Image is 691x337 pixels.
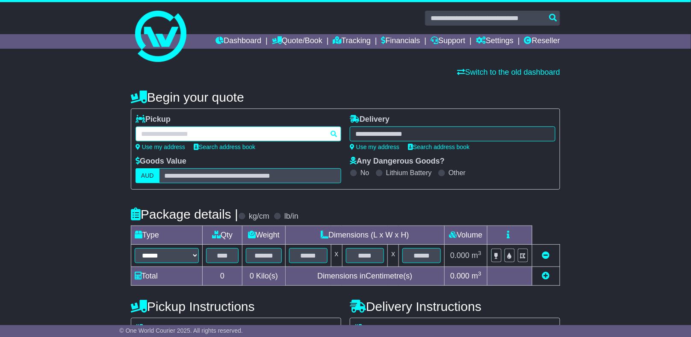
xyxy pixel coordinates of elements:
[408,144,470,150] a: Search address book
[354,324,415,334] label: Address Type
[449,169,466,177] label: Other
[119,327,243,334] span: © One World Courier 2025. All rights reserved.
[478,250,481,256] sup: 3
[242,267,286,286] td: Kilo(s)
[431,34,465,49] a: Support
[333,34,371,49] a: Tracking
[458,68,560,76] a: Switch to the old dashboard
[472,272,481,280] span: m
[131,226,203,245] td: Type
[131,299,341,314] h4: Pickup Instructions
[450,251,470,260] span: 0.000
[131,267,203,286] td: Total
[194,144,255,150] a: Search address book
[350,157,445,166] label: Any Dangerous Goods?
[360,169,369,177] label: No
[331,245,342,267] td: x
[350,115,390,124] label: Delivery
[136,126,341,141] typeahead: Please provide city
[350,144,399,150] a: Use my address
[136,144,185,150] a: Use my address
[250,272,254,280] span: 0
[203,226,242,245] td: Qty
[524,34,560,49] a: Reseller
[216,34,261,49] a: Dashboard
[131,90,560,104] h4: Begin your quote
[350,299,560,314] h4: Delivery Instructions
[203,267,242,286] td: 0
[136,168,159,183] label: AUD
[476,34,514,49] a: Settings
[136,157,186,166] label: Goods Value
[131,207,238,221] h4: Package details |
[284,212,298,221] label: lb/in
[249,212,269,221] label: kg/cm
[136,324,196,334] label: Address Type
[136,115,171,124] label: Pickup
[272,34,322,49] a: Quote/Book
[386,169,432,177] label: Lithium Battery
[542,251,550,260] a: Remove this item
[285,267,444,286] td: Dimensions in Centimetre(s)
[444,226,487,245] td: Volume
[242,226,286,245] td: Weight
[450,272,470,280] span: 0.000
[472,251,481,260] span: m
[285,226,444,245] td: Dimensions (L x W x H)
[478,270,481,277] sup: 3
[542,272,550,280] a: Add new item
[381,34,420,49] a: Financials
[388,245,399,267] td: x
